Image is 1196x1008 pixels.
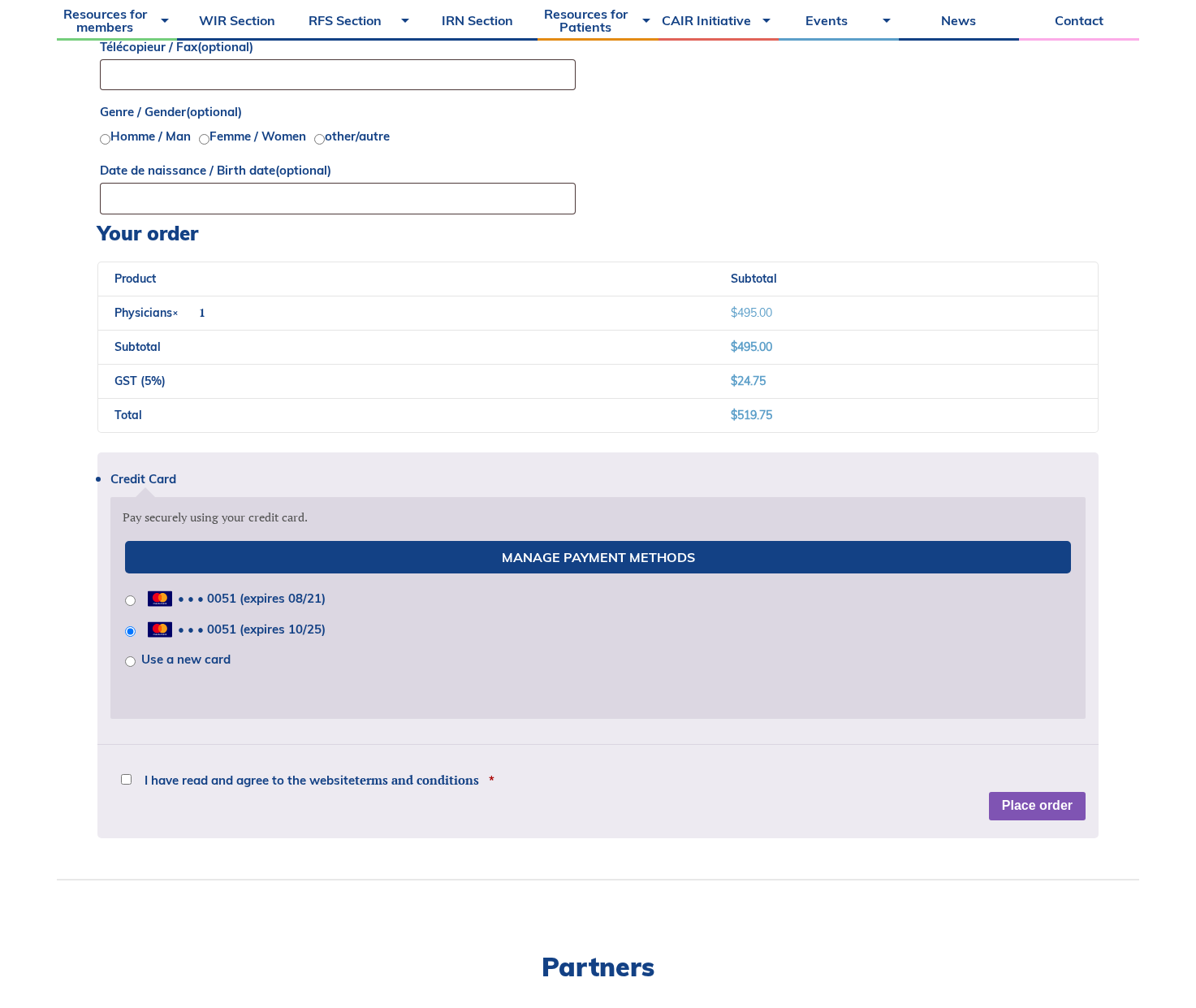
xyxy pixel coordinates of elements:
[100,100,576,124] label: Genre / Gender
[98,398,715,432] th: Total
[100,158,576,183] label: Date de naissance / Birth date
[121,774,132,785] input: I have read and agree to the websiteterms and conditions *
[731,305,772,320] bdi: 495.00
[98,364,715,398] th: GST (5%)
[110,128,191,144] label: Homme / Man
[731,374,766,388] span: 24.75
[125,541,1072,573] a: Manage Payment Methods
[197,39,253,54] span: (optional)
[172,305,209,320] strong: × 1
[989,792,1086,821] button: Place order
[98,296,715,330] td: Physicians
[209,128,306,144] label: Femme / Women
[325,128,390,144] label: other/autre
[123,509,1074,526] p: Pay securely using your credit card.
[98,330,715,364] th: Subtotal
[731,408,737,422] span: $
[148,591,172,607] img: MasterCard
[275,162,331,178] span: (optional)
[186,104,242,119] span: (optional)
[57,954,1139,980] h2: Partners
[148,621,172,638] img: MasterCard
[98,262,715,296] th: Product
[731,340,772,354] bdi: 495.00
[110,473,1086,485] label: Credit Card
[731,340,737,354] span: $
[141,591,326,606] span: • • • 0051 (expires 08/21)
[141,621,326,637] span: • • • 0051 (expires 10/25)
[731,374,737,388] span: $
[355,772,479,788] a: terms and conditions
[731,305,737,320] span: $
[715,262,1098,296] th: Subtotal
[145,774,479,786] span: I have read and agree to the website
[141,651,231,667] label: Use a new card
[731,408,772,422] bdi: 519.75
[97,222,1099,245] h3: Your order
[100,35,576,59] label: Télécopieur / Fax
